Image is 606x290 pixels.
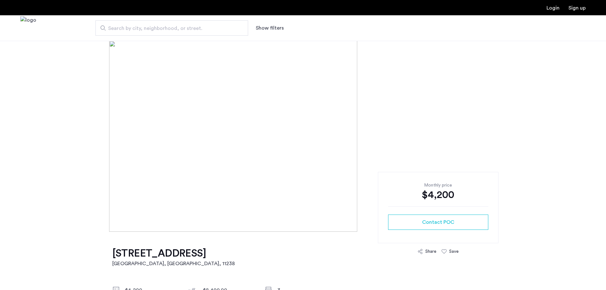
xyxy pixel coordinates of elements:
div: Share [425,248,436,255]
div: Monthly price [388,182,488,188]
a: [STREET_ADDRESS][GEOGRAPHIC_DATA], [GEOGRAPHIC_DATA], 11238 [112,247,235,267]
a: Registration [568,5,586,11]
h2: [GEOGRAPHIC_DATA], [GEOGRAPHIC_DATA] , 11238 [112,260,235,267]
a: Cazamio Logo [20,16,36,40]
button: Show or hide filters [256,24,284,32]
img: [object%20Object] [109,41,497,232]
div: $4,200 [388,188,488,201]
span: Search by city, neighborhood, or street. [108,25,230,32]
button: button [388,215,488,230]
img: logo [20,16,36,40]
span: Contact POC [422,218,454,226]
input: Apartment Search [95,20,248,36]
a: Login [547,5,560,11]
h1: [STREET_ADDRESS] [112,247,235,260]
div: Save [449,248,459,255]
